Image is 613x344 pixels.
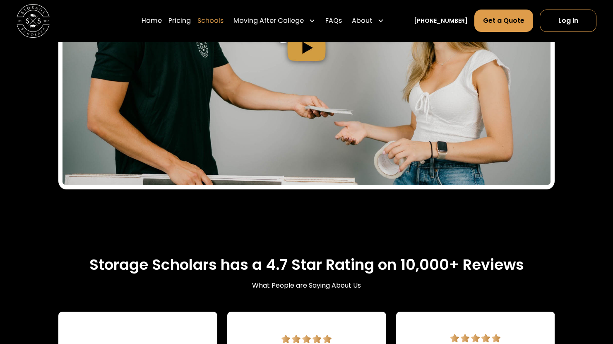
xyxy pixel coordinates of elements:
[414,17,468,25] a: [PHONE_NUMBER]
[142,9,162,32] a: Home
[325,9,342,32] a: FAQs
[17,4,50,37] a: home
[349,9,387,32] div: About
[281,335,331,343] img: 5 star review.
[233,16,304,26] div: Moving After College
[17,4,50,37] img: Storage Scholars main logo
[197,9,224,32] a: Schools
[89,256,524,274] h2: Storage Scholars has a 4.7 Star Rating on 10,000+ Reviews
[230,9,319,32] div: Moving After College
[168,9,191,32] a: Pricing
[540,10,596,32] a: Log In
[450,334,500,342] img: 5 star review.
[474,10,533,32] a: Get a Quote
[352,16,373,26] div: About
[252,281,361,291] div: What People are Saying About Us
